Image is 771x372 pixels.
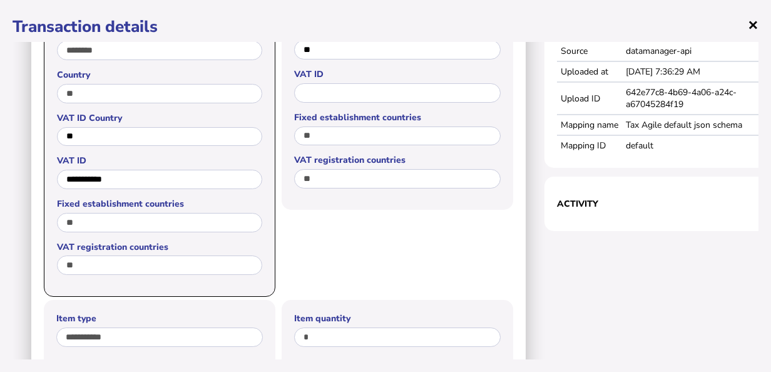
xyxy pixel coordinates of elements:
[57,241,262,253] label: VAT registration countries
[294,313,501,324] label: Item quantity
[57,69,262,81] label: Country
[294,68,501,80] label: VAT ID
[57,112,262,124] label: VAT ID Country
[56,313,263,324] label: Item type
[294,111,501,123] label: Fixed establishment countries
[557,41,622,61] td: Source
[57,155,262,167] label: VAT ID
[748,13,758,36] span: ×
[557,115,622,135] td: Mapping name
[557,82,622,115] td: Upload ID
[13,16,758,38] h1: Transaction details
[57,198,262,210] label: Fixed establishment countries
[294,154,501,166] label: VAT registration countries
[557,135,622,155] td: Mapping ID
[557,61,622,82] td: Uploaded at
